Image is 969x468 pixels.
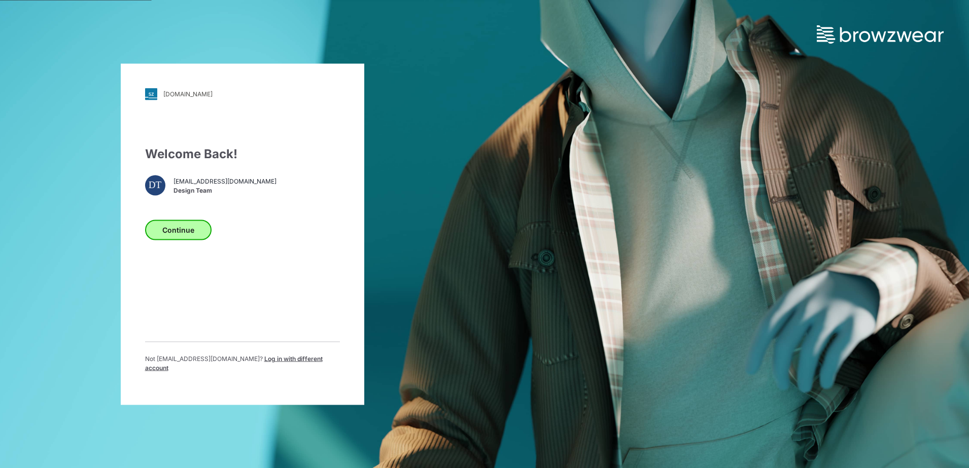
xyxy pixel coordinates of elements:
div: Welcome Back! [145,145,340,163]
span: [EMAIL_ADDRESS][DOMAIN_NAME] [174,177,276,186]
img: browzwear-logo.73288ffb.svg [817,25,944,44]
span: Design Team [174,186,276,195]
div: DT [145,175,165,195]
button: Continue [145,220,212,240]
img: svg+xml;base64,PHN2ZyB3aWR0aD0iMjgiIGhlaWdodD0iMjgiIHZpZXdCb3g9IjAgMCAyOCAyOCIgZmlsbD0ibm9uZSIgeG... [145,88,157,100]
a: [DOMAIN_NAME] [145,88,340,100]
div: [DOMAIN_NAME] [163,90,213,98]
p: Not [EMAIL_ADDRESS][DOMAIN_NAME] ? [145,354,340,372]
